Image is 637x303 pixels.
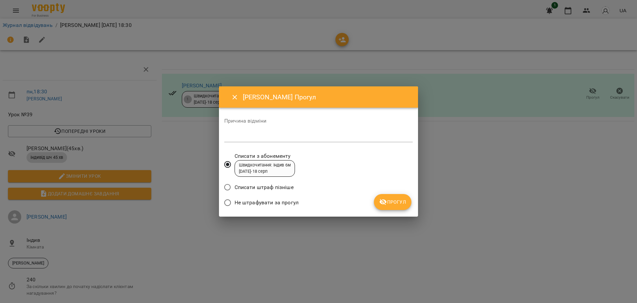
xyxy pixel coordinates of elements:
[235,199,299,207] span: Не штрафувати за прогул
[227,89,243,105] button: Close
[235,152,295,160] span: Списати з абонементу
[239,162,291,174] div: Швидкочитання: Індив 6м [DATE] - 18 серп
[224,118,413,124] label: Причина відміни
[379,198,406,206] span: Прогул
[243,92,410,102] h6: [PERSON_NAME] Прогул
[374,194,411,210] button: Прогул
[235,183,294,191] span: Списати штраф пізніше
